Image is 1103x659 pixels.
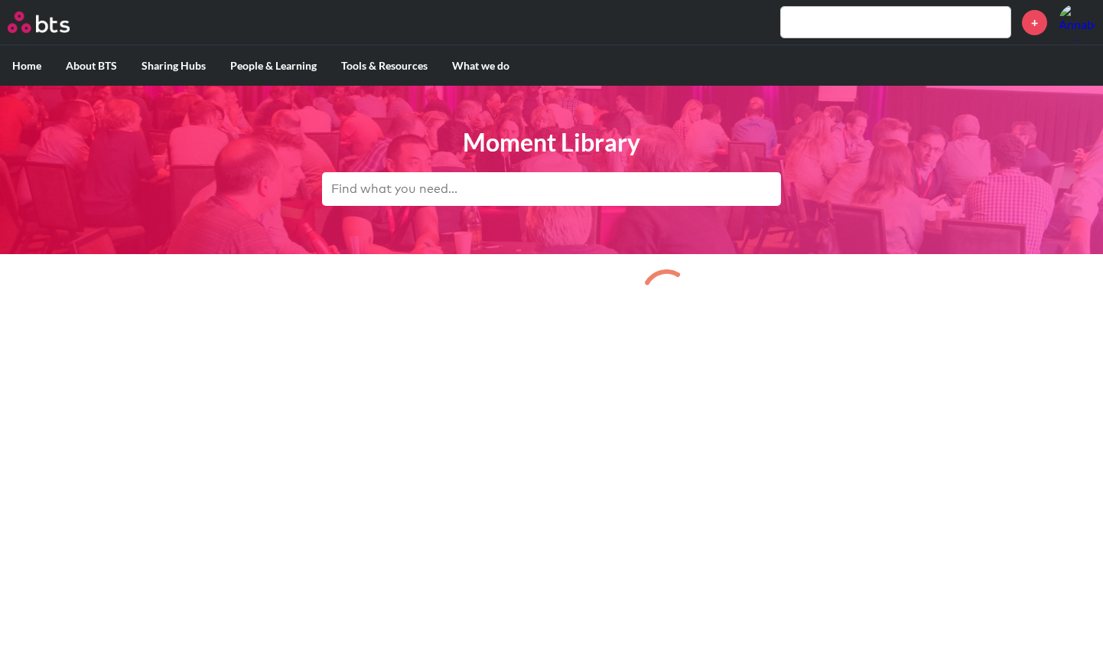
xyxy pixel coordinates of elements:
label: Sharing Hubs [129,46,218,86]
h1: Moment Library [322,126,781,160]
a: Go home [8,11,98,33]
label: Tools & Resources [329,46,440,86]
a: + [1022,10,1047,35]
input: Find what you need... [322,172,781,206]
img: Annabelle Carver [1059,4,1095,41]
label: What we do [440,46,522,86]
img: BTS Logo [8,11,70,33]
label: People & Learning [218,46,329,86]
label: About BTS [54,46,129,86]
a: Profile [1059,4,1095,41]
